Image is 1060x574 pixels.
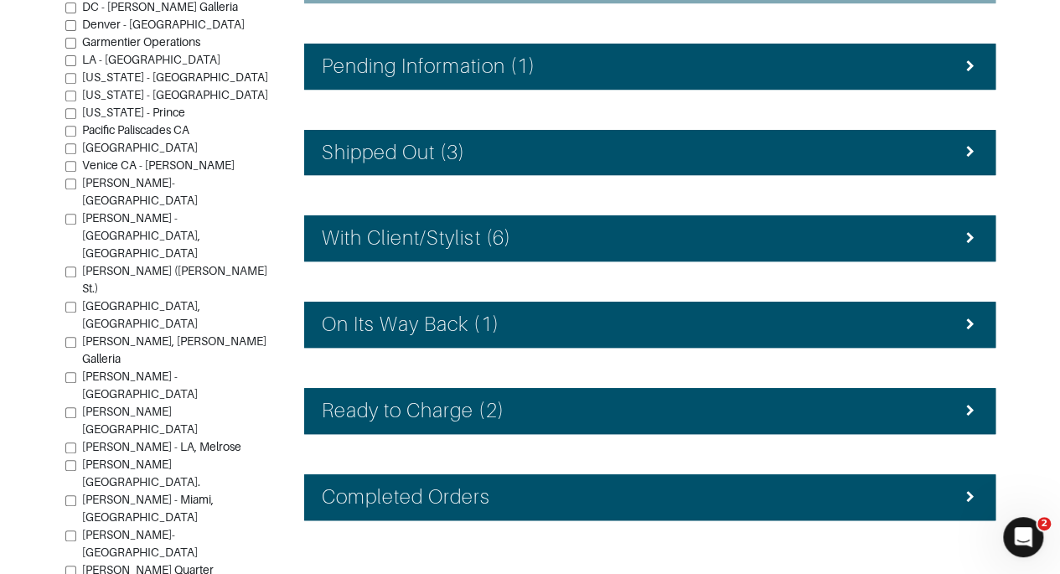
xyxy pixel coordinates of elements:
[65,161,76,172] input: Venice CA - [PERSON_NAME]
[82,334,266,365] span: [PERSON_NAME], [PERSON_NAME] Galleria
[322,399,504,423] h4: Ready to Charge (2)
[65,143,76,154] input: [GEOGRAPHIC_DATA]
[65,530,76,541] input: [PERSON_NAME]- [GEOGRAPHIC_DATA]
[65,73,76,84] input: [US_STATE] - [GEOGRAPHIC_DATA]
[82,528,198,559] span: [PERSON_NAME]- [GEOGRAPHIC_DATA]
[82,264,267,295] span: [PERSON_NAME] ([PERSON_NAME] St.)
[82,370,198,401] span: [PERSON_NAME] - [GEOGRAPHIC_DATA]
[65,20,76,31] input: Denver - [GEOGRAPHIC_DATA]
[65,266,76,277] input: [PERSON_NAME] ([PERSON_NAME] St.)
[82,35,200,49] span: Garmentier Operations
[322,226,511,251] h4: With Client/Stylist (6)
[82,493,214,524] span: [PERSON_NAME] - Miami, [GEOGRAPHIC_DATA]
[65,407,76,418] input: [PERSON_NAME][GEOGRAPHIC_DATA]
[82,106,185,119] span: [US_STATE] - Prince
[322,54,535,79] h4: Pending Information (1)
[82,176,198,207] span: [PERSON_NAME]-[GEOGRAPHIC_DATA]
[82,88,268,101] span: [US_STATE] - [GEOGRAPHIC_DATA]
[65,126,76,137] input: Pacific Paliscades CA
[65,372,76,383] input: [PERSON_NAME] - [GEOGRAPHIC_DATA]
[65,214,76,225] input: [PERSON_NAME] - [GEOGRAPHIC_DATA], [GEOGRAPHIC_DATA]
[322,485,491,509] h4: Completed Orders
[322,141,466,165] h4: Shipped Out (3)
[82,405,198,436] span: [PERSON_NAME][GEOGRAPHIC_DATA]
[82,141,198,154] span: [GEOGRAPHIC_DATA]
[1037,517,1051,530] span: 2
[82,440,241,453] span: [PERSON_NAME] - LA, Melrose
[65,495,76,506] input: [PERSON_NAME] - Miami, [GEOGRAPHIC_DATA]
[82,70,268,84] span: [US_STATE] - [GEOGRAPHIC_DATA]
[82,458,200,489] span: [PERSON_NAME][GEOGRAPHIC_DATA].
[82,123,189,137] span: Pacific Paliscades CA
[65,302,76,313] input: [GEOGRAPHIC_DATA], [GEOGRAPHIC_DATA]
[65,178,76,189] input: [PERSON_NAME]-[GEOGRAPHIC_DATA]
[322,313,499,337] h4: On Its Way Back (1)
[65,3,76,13] input: DC - [PERSON_NAME] Galleria
[82,53,220,66] span: LA - [GEOGRAPHIC_DATA]
[82,158,235,172] span: Venice CA - [PERSON_NAME]
[82,211,200,260] span: [PERSON_NAME] - [GEOGRAPHIC_DATA], [GEOGRAPHIC_DATA]
[65,55,76,66] input: LA - [GEOGRAPHIC_DATA]
[65,442,76,453] input: [PERSON_NAME] - LA, Melrose
[65,108,76,119] input: [US_STATE] - Prince
[65,38,76,49] input: Garmentier Operations
[65,90,76,101] input: [US_STATE] - [GEOGRAPHIC_DATA]
[65,337,76,348] input: [PERSON_NAME], [PERSON_NAME] Galleria
[82,299,200,330] span: [GEOGRAPHIC_DATA], [GEOGRAPHIC_DATA]
[1003,517,1043,557] iframe: Intercom live chat
[82,18,245,31] span: Denver - [GEOGRAPHIC_DATA]
[65,460,76,471] input: [PERSON_NAME][GEOGRAPHIC_DATA].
